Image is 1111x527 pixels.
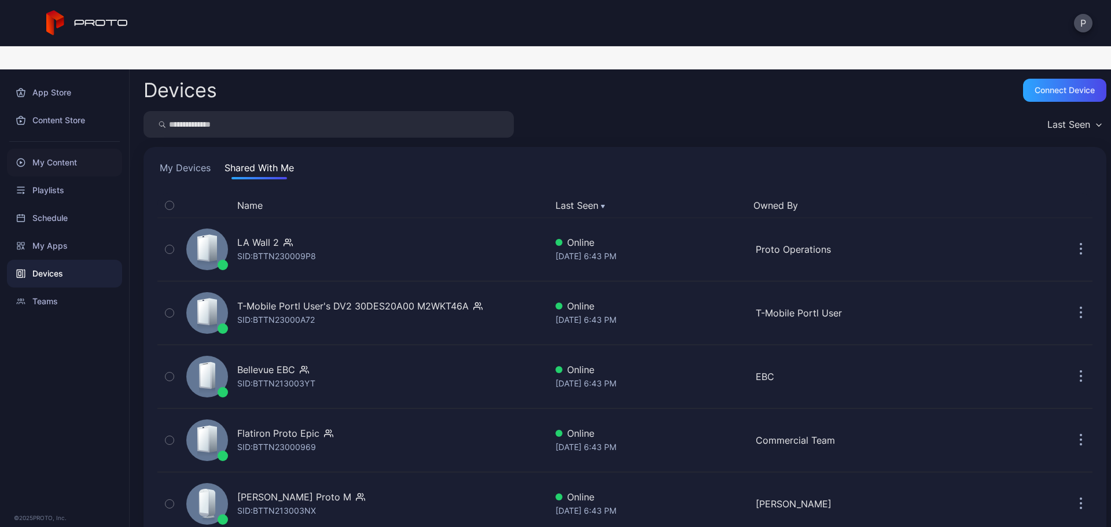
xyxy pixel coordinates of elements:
[555,313,746,327] div: [DATE] 6:43 PM
[555,490,746,504] div: Online
[555,440,746,454] div: [DATE] 6:43 PM
[7,79,122,106] a: App Store
[14,513,115,522] div: © 2025 PROTO, Inc.
[7,176,122,204] a: Playlists
[1042,111,1106,138] button: Last Seen
[237,198,263,212] button: Name
[951,198,1055,212] div: Update Device
[555,299,746,313] div: Online
[756,497,947,511] div: [PERSON_NAME]
[222,161,296,179] button: Shared With Me
[237,313,315,327] div: SID: BTTN23000A72
[7,260,122,288] a: Devices
[555,235,746,249] div: Online
[7,232,122,260] a: My Apps
[7,204,122,232] a: Schedule
[756,433,947,447] div: Commercial Team
[237,249,316,263] div: SID: BTTN230009P8
[237,363,295,377] div: Bellevue EBC
[555,363,746,377] div: Online
[237,299,469,313] div: T-Mobile Portl User's DV2 30DES20A00 M2WKT46A
[7,106,122,134] a: Content Store
[756,242,947,256] div: Proto Operations
[756,370,947,384] div: EBC
[237,235,279,249] div: LA Wall 2
[1035,86,1095,95] div: Connect device
[237,490,351,504] div: [PERSON_NAME] Proto M
[555,198,744,212] button: Last Seen
[555,504,746,518] div: [DATE] 6:43 PM
[555,377,746,390] div: [DATE] 6:43 PM
[7,288,122,315] a: Teams
[237,377,315,390] div: SID: BTTN213003YT
[1023,79,1106,102] button: Connect device
[753,198,942,212] button: Owned By
[1069,198,1092,212] div: Options
[1074,14,1092,32] button: P
[756,306,947,320] div: T-Mobile Portl User
[1047,119,1090,130] div: Last Seen
[157,161,213,179] button: My Devices
[237,504,316,518] div: SID: BTTN213003NX
[237,426,319,440] div: Flatiron Proto Epic
[555,249,746,263] div: [DATE] 6:43 PM
[7,149,122,176] a: My Content
[555,426,746,440] div: Online
[144,80,217,101] h2: Devices
[237,440,316,454] div: SID: BTTN23000969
